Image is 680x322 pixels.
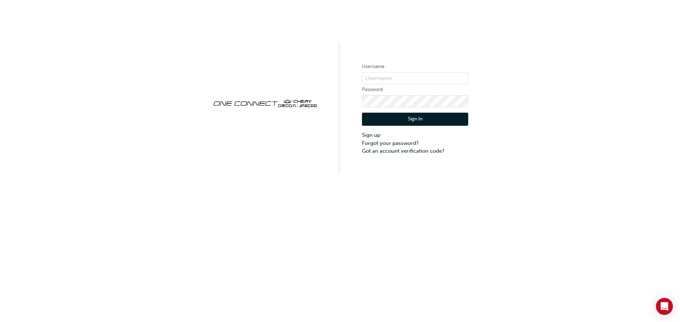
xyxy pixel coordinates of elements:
label: Password [362,85,468,94]
input: Username [362,72,468,84]
label: Username [362,62,468,71]
button: Sign In [362,113,468,126]
a: Forgot your password? [362,139,468,147]
div: Open Intercom Messenger [656,298,673,315]
a: Got an account verification code? [362,147,468,155]
img: oneconnect [212,94,318,112]
a: Sign up [362,131,468,139]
